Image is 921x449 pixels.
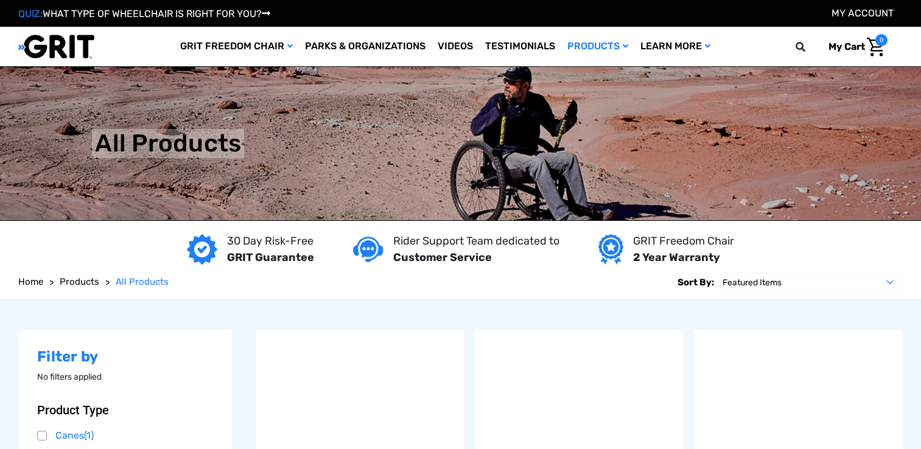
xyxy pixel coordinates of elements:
[60,276,99,287] span: Products
[174,27,299,66] a: GRIT Freedom Chair
[37,348,214,366] h2: Filter by
[18,8,270,19] a: QUIZ:WHAT TYPE OF WHEELCHAIR IS RIGHT FOR YOU?
[598,234,623,265] img: Year warranty
[37,403,214,417] button: Product Type
[867,38,884,57] img: Cart
[60,275,99,289] a: Products
[479,27,561,66] a: Testimonials
[18,8,43,19] span: QUIZ:
[37,403,109,417] span: Product Type
[227,233,314,249] p: 30 Day Risk-Free
[678,272,714,293] label: Sort By:
[875,34,888,46] span: 0
[37,371,214,383] p: No filters applied
[95,129,241,158] h1: All Products
[116,275,169,289] a: All Products
[187,234,217,265] img: GRIT Guarantee
[819,34,888,60] a: Cart with 0 items
[227,251,314,264] strong: GRIT Guarantee
[634,27,716,66] a: Learn More
[353,237,383,262] img: Customer service
[116,276,169,287] span: All Products
[393,251,492,264] strong: Customer Service
[561,27,634,66] a: Products
[18,276,43,287] span: Home
[633,251,720,264] strong: 2 Year Warranty
[18,34,94,59] img: GRIT All-Terrain Wheelchair and Mobility Equipment
[828,41,865,52] span: My Cart
[832,7,894,19] a: Account
[393,233,559,249] p: Rider Support Team dedicated to
[84,430,94,441] span: (1)
[18,275,43,289] a: Home
[801,34,819,60] input: Search
[299,27,432,66] a: Parks & Organizations
[633,233,734,249] p: GRIT Freedom Chair
[432,27,479,66] a: Videos
[37,426,214,445] a: Canes(1)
